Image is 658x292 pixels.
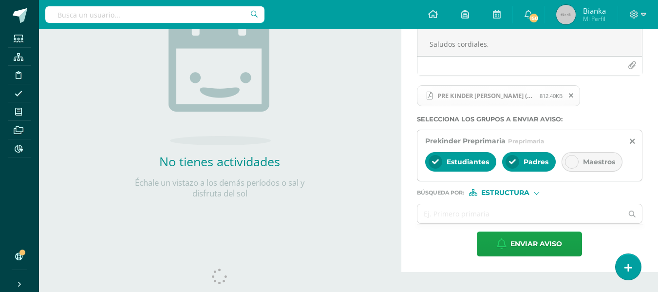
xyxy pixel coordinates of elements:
[417,190,464,195] span: Búsqueda por :
[169,8,271,145] img: no_activities.png
[417,204,623,223] input: Ej. Primero primaria
[508,137,544,145] span: Preprimaria
[417,116,642,123] label: Selecciona los grupos a enviar aviso :
[510,232,562,256] span: Enviar aviso
[447,157,489,166] span: Estudiantes
[122,177,317,199] p: Échale un vistazo a los demás períodos o sal y disfruta del sol
[556,5,576,24] img: 45x45
[122,153,317,170] h2: No tienes actividades
[583,6,606,16] span: Bianka
[432,92,540,99] span: PRE KINDER [PERSON_NAME] (1).pdf
[524,157,548,166] span: Padres
[540,92,563,99] span: 812.40KB
[563,90,580,101] span: Remover archivo
[469,189,542,196] div: [object Object]
[425,136,506,145] span: Prekinder Preprimaria
[528,13,539,23] span: 150
[481,190,529,195] span: Estructura
[583,157,615,166] span: Maestros
[477,232,582,256] button: Enviar aviso
[583,15,606,23] span: Mi Perfil
[417,7,642,56] textarea: Buenos días familia PK Es un gusto saludarles por este medio. Comparto los tiempos de conexiones ...
[45,6,264,23] input: Busca un usuario...
[417,85,580,107] span: PRE KINDER HORARIO (1).pdf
